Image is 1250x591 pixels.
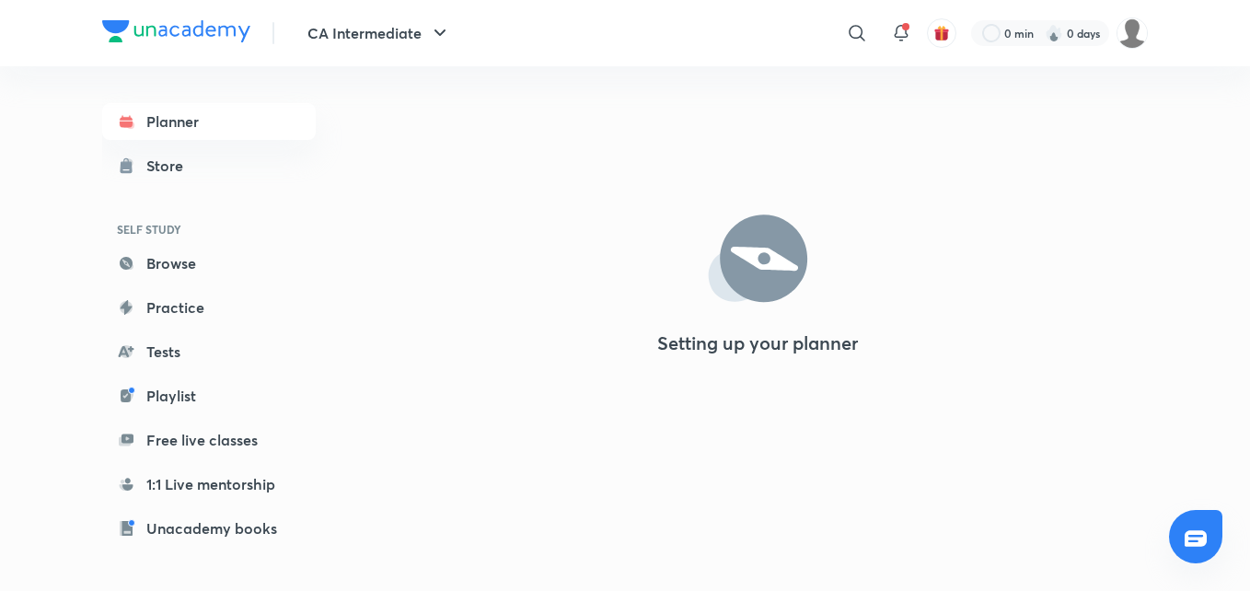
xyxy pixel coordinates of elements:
[102,422,316,458] a: Free live classes
[146,155,194,177] div: Store
[296,15,462,52] button: CA Intermediate
[102,20,250,47] a: Company Logo
[933,25,950,41] img: avatar
[102,289,316,326] a: Practice
[102,466,316,503] a: 1:1 Live mentorship
[102,377,316,414] a: Playlist
[1117,17,1148,49] img: Shikha kumari
[102,147,316,184] a: Store
[927,18,956,48] button: avatar
[657,332,858,354] h4: Setting up your planner
[102,20,250,42] img: Company Logo
[102,214,316,245] h6: SELF STUDY
[102,103,316,140] a: Planner
[1045,24,1063,42] img: streak
[102,245,316,282] a: Browse
[102,333,316,370] a: Tests
[102,510,316,547] a: Unacademy books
